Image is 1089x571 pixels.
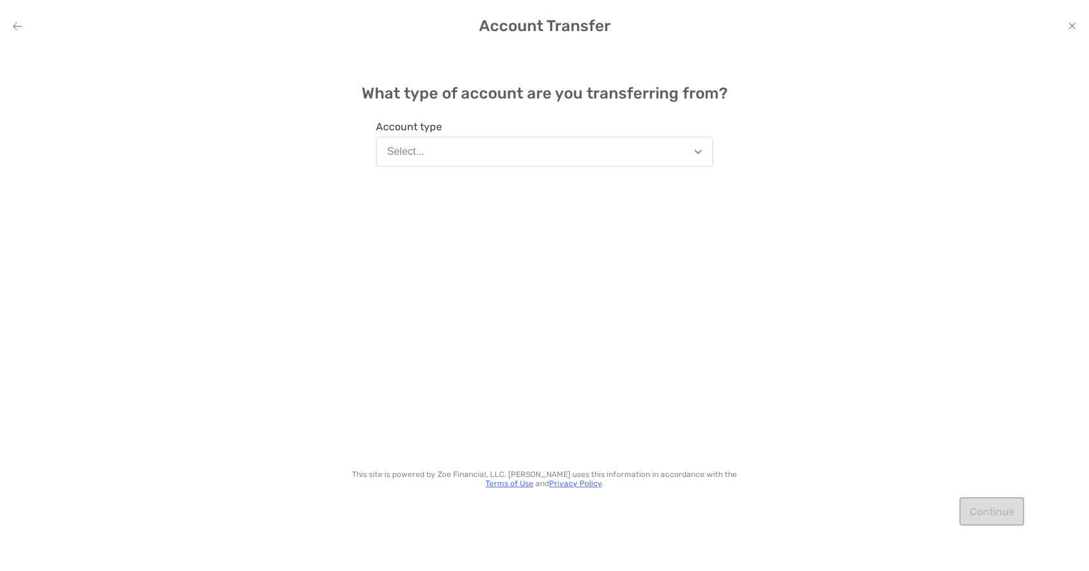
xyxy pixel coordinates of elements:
div: Select... [387,146,425,157]
p: This site is powered by Zoe Financial, LLC. [PERSON_NAME] uses this information in accordance wit... [349,470,740,488]
img: Open dropdown arrow [694,150,702,154]
a: Terms of Use [486,479,533,488]
button: Select... [376,137,713,167]
span: Account type [376,121,713,133]
a: Privacy Policy [549,479,602,488]
h4: What type of account are you transferring from? [362,84,728,102]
